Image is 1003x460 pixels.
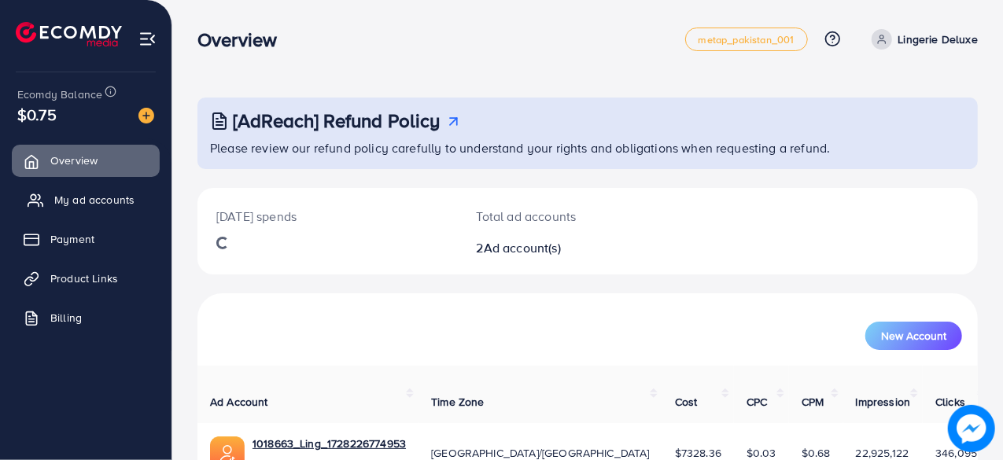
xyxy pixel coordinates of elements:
[16,22,122,46] img: logo
[50,270,118,286] span: Product Links
[898,30,978,49] p: Lingerie Deluxe
[50,310,82,326] span: Billing
[50,231,94,247] span: Payment
[54,192,135,208] span: My ad accounts
[477,241,634,256] h2: 2
[210,138,968,157] p: Please review our refund policy carefully to understand your rights and obligations when requesti...
[865,29,978,50] a: Lingerie Deluxe
[50,153,98,168] span: Overview
[253,436,406,451] a: 1018663_Ling_1728226774953
[747,394,767,410] span: CPC
[802,394,824,410] span: CPM
[881,330,946,341] span: New Account
[138,30,157,48] img: menu
[484,239,561,256] span: Ad account(s)
[12,223,160,255] a: Payment
[233,109,441,132] h3: [AdReach] Refund Policy
[856,394,911,410] span: Impression
[431,394,484,410] span: Time Zone
[210,394,268,410] span: Ad Account
[138,108,154,123] img: image
[675,394,698,410] span: Cost
[948,405,994,451] img: image
[477,207,634,226] p: Total ad accounts
[216,207,439,226] p: [DATE] spends
[865,322,962,350] button: New Account
[699,35,795,45] span: metap_pakistan_001
[685,28,808,51] a: metap_pakistan_001
[17,86,102,102] span: Ecomdy Balance
[17,103,57,126] span: $0.75
[12,184,160,215] a: My ad accounts
[12,302,160,333] a: Billing
[197,28,289,51] h3: Overview
[12,263,160,294] a: Product Links
[12,145,160,176] a: Overview
[935,394,965,410] span: Clicks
